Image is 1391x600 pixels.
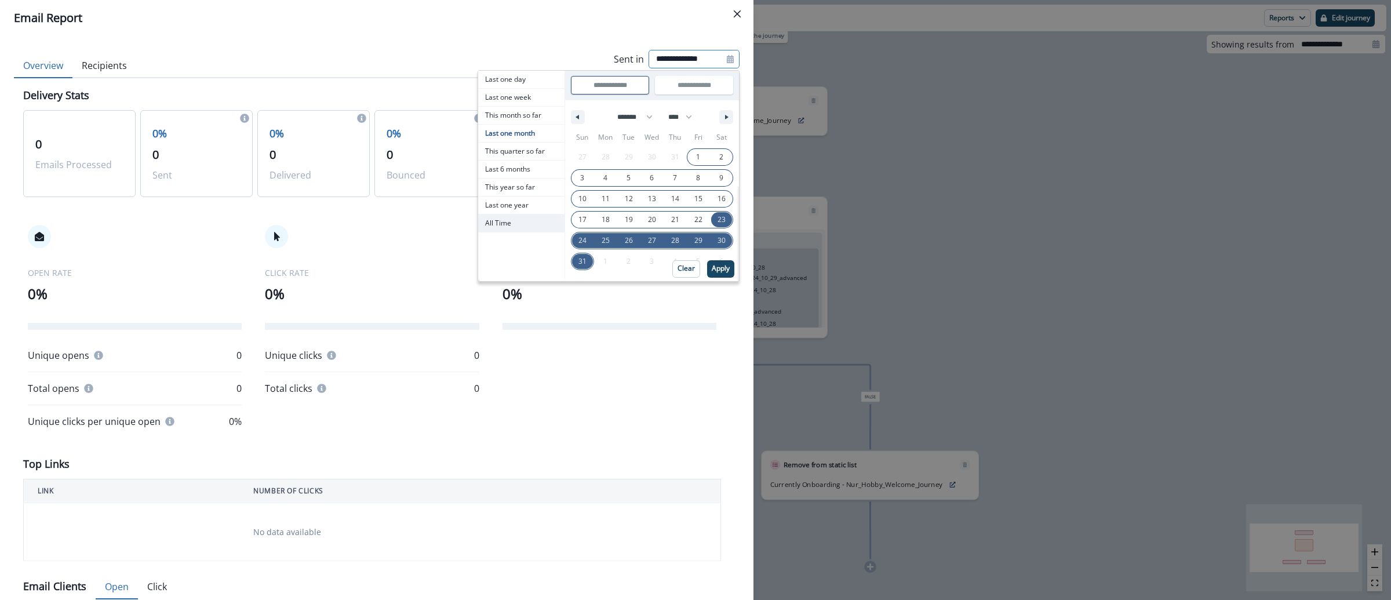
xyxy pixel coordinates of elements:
span: 14 [671,188,679,209]
span: 5 [627,168,631,188]
button: 7 [664,168,687,188]
p: 0 [474,348,479,362]
span: 0 [35,136,42,152]
button: 29 [687,230,710,251]
span: 21 [671,209,679,230]
span: 29 [694,230,702,251]
span: 20 [648,209,656,230]
p: Apply [712,264,730,272]
button: 5 [617,168,640,188]
span: Sat [710,128,733,147]
button: 2 [710,147,733,168]
span: 3 [580,168,584,188]
span: Wed [640,128,664,147]
button: 22 [687,209,710,230]
p: 0% [265,283,479,304]
span: 9 [719,168,723,188]
button: 15 [687,188,710,209]
p: Delivered [270,168,358,182]
span: 26 [625,230,633,251]
button: Last 6 months [478,161,565,179]
span: Last one week [478,89,565,106]
p: 0% [229,414,242,428]
button: All Time [478,214,565,232]
span: 28 [671,230,679,251]
button: Overview [14,54,72,78]
button: Click [138,575,176,599]
button: 21 [664,209,687,230]
button: 13 [640,188,664,209]
p: Email Clients [23,579,86,594]
button: Clear [672,260,700,278]
button: 18 [594,209,617,230]
p: 0 [474,381,479,395]
span: 15 [694,188,702,209]
span: 0 [387,147,393,162]
button: 28 [664,230,687,251]
span: 0 [270,147,276,162]
button: Open [96,575,138,599]
p: Unique clicks [265,348,322,362]
button: Recipients [72,54,136,78]
th: NUMBER OF CLICKS [239,479,720,503]
span: 22 [694,209,702,230]
p: Bounced [387,168,475,182]
span: 24 [578,230,587,251]
button: 30 [710,230,733,251]
span: 31 [578,251,587,272]
p: Sent [152,168,241,182]
button: 23 [710,209,733,230]
span: Tue [617,128,640,147]
p: 0 [236,381,242,395]
span: 16 [718,188,726,209]
button: Last one year [478,197,565,214]
button: 31 [571,251,594,272]
p: 0% [387,126,475,141]
button: 12 [617,188,640,209]
p: CLICK RATE [265,267,479,279]
span: Sun [571,128,594,147]
button: 9 [710,168,733,188]
button: 6 [640,168,664,188]
span: 23 [718,209,726,230]
button: 17 [571,209,594,230]
span: 0 [152,147,159,162]
span: 7 [673,168,677,188]
div: Email Report [14,9,740,27]
th: LINK [24,479,240,503]
button: This year so far [478,179,565,197]
span: Fri [687,128,710,147]
span: 2 [719,147,723,168]
button: This quarter so far [478,143,565,161]
span: 12 [625,188,633,209]
p: Emails Processed [35,158,123,172]
button: 20 [640,209,664,230]
p: Sent in [614,52,644,66]
button: 26 [617,230,640,251]
button: This month so far [478,107,565,125]
p: OPEN RATE [28,267,242,279]
span: Last one day [478,71,565,88]
span: 25 [602,230,610,251]
button: 19 [617,209,640,230]
span: 1 [696,147,700,168]
p: Unique opens [28,348,89,362]
button: 25 [594,230,617,251]
span: 30 [718,230,726,251]
span: 4 [603,168,607,188]
button: 10 [571,188,594,209]
button: 3 [571,168,594,188]
td: No data available [239,503,720,561]
span: This month so far [478,107,565,124]
p: 0% [28,283,242,304]
p: Total clicks [265,381,312,395]
span: 27 [648,230,656,251]
button: 27 [640,230,664,251]
button: 14 [664,188,687,209]
p: 0 [236,348,242,362]
p: 0% [270,126,358,141]
p: Clear [678,264,695,272]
